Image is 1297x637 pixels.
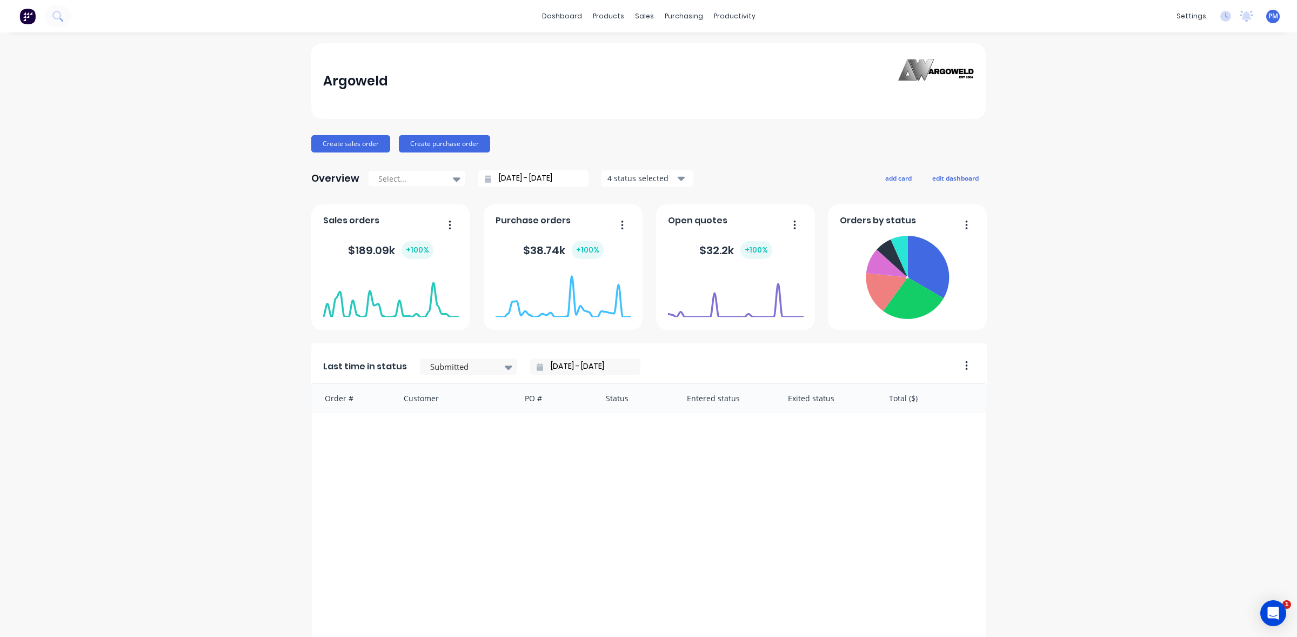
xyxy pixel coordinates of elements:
[668,214,727,227] span: Open quotes
[572,241,604,259] div: + 100 %
[402,241,433,259] div: + 100 %
[537,8,587,24] a: dashboard
[777,384,878,413] div: Exited status
[878,171,919,185] button: add card
[312,384,393,413] div: Order #
[1260,600,1286,626] div: Open Intercom Messenger
[1268,11,1278,21] span: PM
[659,8,708,24] div: purchasing
[840,214,916,227] span: Orders by status
[630,8,659,24] div: sales
[311,135,390,152] button: Create sales order
[348,241,433,259] div: $ 189.09k
[699,241,772,259] div: $ 32.2k
[1171,8,1212,24] div: settings
[740,241,772,259] div: + 100 %
[393,384,514,413] div: Customer
[595,384,676,413] div: Status
[878,384,986,413] div: Total ($)
[323,214,379,227] span: Sales orders
[925,171,986,185] button: edit dashboard
[898,59,974,104] img: Argoweld
[323,360,407,373] span: Last time in status
[323,70,388,92] div: Argoweld
[587,8,630,24] div: products
[399,135,490,152] button: Create purchase order
[19,8,36,24] img: Factory
[1282,600,1291,609] span: 1
[523,241,604,259] div: $ 38.74k
[601,170,693,187] button: 4 status selected
[496,214,571,227] span: Purchase orders
[311,168,359,189] div: Overview
[708,8,761,24] div: productivity
[514,384,595,413] div: PO #
[607,172,676,184] div: 4 status selected
[676,384,777,413] div: Entered status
